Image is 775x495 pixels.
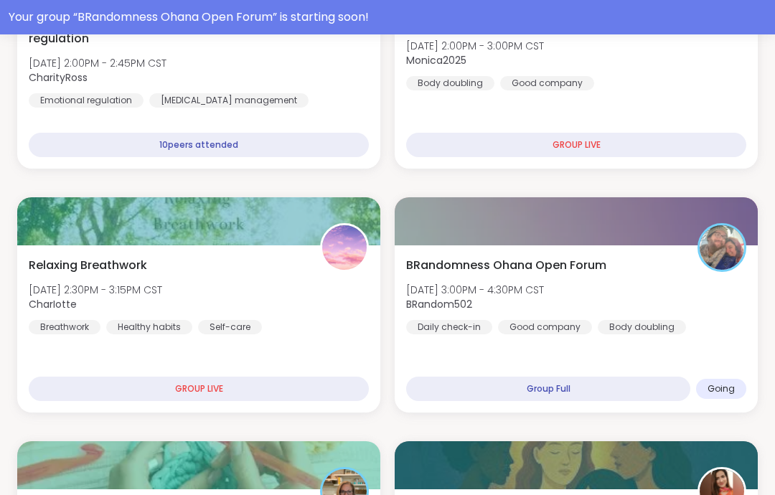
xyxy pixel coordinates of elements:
[29,93,144,108] div: Emotional regulation
[406,133,746,157] div: GROUP LIVE
[29,377,369,401] div: GROUP LIVE
[29,257,147,274] span: Relaxing Breathwork
[406,297,472,311] b: BRandom502
[498,320,592,334] div: Good company
[29,56,166,70] span: [DATE] 2:00PM - 2:45PM CST
[322,225,367,270] img: CharIotte
[29,320,100,334] div: Breathwork
[406,320,492,334] div: Daily check-in
[406,257,606,274] span: BRandomness Ohana Open Forum
[29,133,369,157] div: 10 peers attended
[198,320,262,334] div: Self-care
[500,76,594,90] div: Good company
[29,283,162,297] span: [DATE] 2:30PM - 3:15PM CST
[29,297,77,311] b: CharIotte
[406,39,544,53] span: [DATE] 2:00PM - 3:00PM CST
[9,9,766,26] div: Your group “ BRandomness Ohana Open Forum ” is starting soon!
[106,320,192,334] div: Healthy habits
[406,283,544,297] span: [DATE] 3:00PM - 4:30PM CST
[29,70,88,85] b: CharityRoss
[406,53,466,67] b: Monica2025
[700,225,744,270] img: BRandom502
[708,383,735,395] span: Going
[406,76,494,90] div: Body doubling
[406,377,690,401] div: Group Full
[149,93,309,108] div: [MEDICAL_DATA] management
[598,320,686,334] div: Body doubling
